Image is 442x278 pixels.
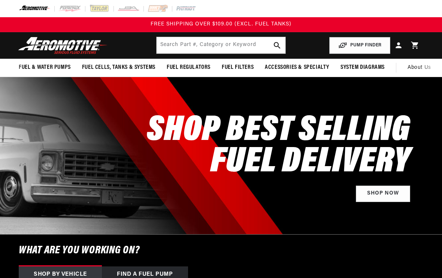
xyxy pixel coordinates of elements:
[157,37,286,54] input: Search by Part Number, Category or Keyword
[167,64,211,71] span: Fuel Regulators
[161,59,216,76] summary: Fuel Regulators
[340,64,385,71] span: System Diagrams
[151,21,291,27] span: FREE SHIPPING OVER $109.00 (EXCL. FUEL TANKS)
[259,59,335,76] summary: Accessories & Specialty
[13,59,76,76] summary: Fuel & Water Pumps
[216,59,259,76] summary: Fuel Filters
[408,65,431,70] span: About Us
[356,186,410,202] a: Shop Now
[82,64,155,71] span: Fuel Cells, Tanks & Systems
[265,64,329,71] span: Accessories & Specialty
[147,115,410,178] h2: SHOP BEST SELLING FUEL DELIVERY
[335,59,390,76] summary: System Diagrams
[76,59,161,76] summary: Fuel Cells, Tanks & Systems
[329,37,390,54] button: PUMP FINDER
[402,59,437,77] a: About Us
[269,37,285,54] button: search button
[19,64,71,71] span: Fuel & Water Pumps
[16,37,110,54] img: Aeromotive
[222,64,254,71] span: Fuel Filters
